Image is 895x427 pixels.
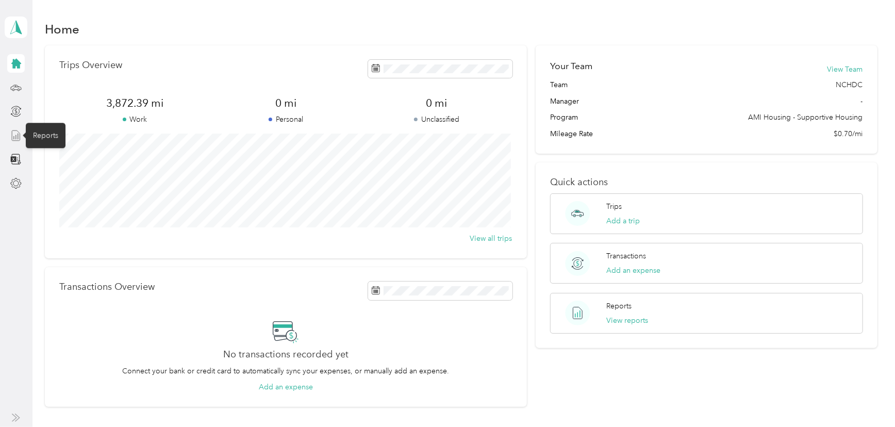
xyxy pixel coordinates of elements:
[361,96,512,110] span: 0 mi
[59,282,155,292] p: Transactions Overview
[59,60,122,71] p: Trips Overview
[210,96,361,110] span: 0 mi
[223,349,349,360] h2: No transactions recorded yet
[834,128,863,139] span: $0.70/mi
[861,96,863,107] span: -
[361,114,512,125] p: Unclassified
[749,112,863,123] span: AMI Housing - Supportive Housing
[122,366,449,376] p: Connect your bank or credit card to automatically sync your expenses, or manually add an expense.
[259,382,313,392] button: Add an expense
[836,79,863,90] span: NCHDC
[607,251,647,261] p: Transactions
[827,64,863,75] button: View Team
[59,96,210,110] span: 3,872.39 mi
[550,96,579,107] span: Manager
[550,112,578,123] span: Program
[607,315,649,326] button: View reports
[210,114,361,125] p: Personal
[45,24,79,35] h1: Home
[607,216,640,226] button: Add a trip
[550,128,593,139] span: Mileage Rate
[470,233,512,244] button: View all trips
[607,201,622,212] p: Trips
[607,265,661,276] button: Add an expense
[837,369,895,427] iframe: Everlance-gr Chat Button Frame
[550,79,568,90] span: Team
[550,60,592,73] h2: Your Team
[550,177,863,188] p: Quick actions
[607,301,632,311] p: Reports
[26,123,65,148] div: Reports
[59,114,210,125] p: Work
